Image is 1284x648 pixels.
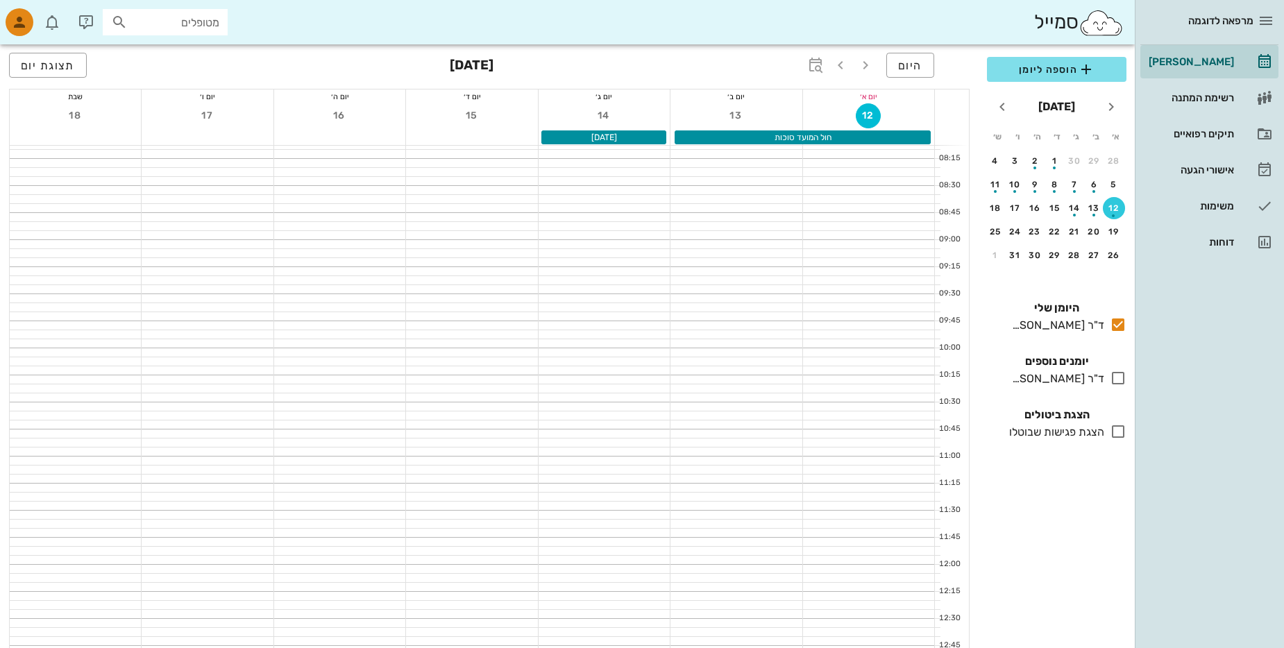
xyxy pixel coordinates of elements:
h3: [DATE] [450,53,493,80]
button: 4 [984,150,1006,172]
button: 12 [1103,197,1125,219]
button: 19 [1103,221,1125,243]
div: 13 [1083,203,1106,213]
div: 12:15 [935,586,963,597]
div: 6 [1083,180,1106,189]
span: 12 [856,110,880,121]
button: 15 [459,103,484,128]
h4: הצגת ביטולים [987,407,1126,423]
div: 11:15 [935,477,963,489]
div: ד"ר [PERSON_NAME] [1006,317,1104,334]
div: 28 [1103,156,1125,166]
button: 3 [1004,150,1027,172]
div: 29 [1083,156,1106,166]
div: 30 [1024,250,1046,260]
button: 9 [1024,173,1046,196]
div: 11 [984,180,1006,189]
h4: היומן שלי [987,300,1126,316]
span: 16 [328,110,353,121]
span: 17 [195,110,220,121]
div: 10:15 [935,369,963,381]
th: א׳ [1107,125,1125,148]
button: 28 [1063,244,1086,266]
span: היום [898,59,922,72]
div: יום ג׳ [539,89,670,103]
button: 17 [195,103,220,128]
button: 22 [1044,221,1066,243]
div: 1 [984,250,1006,260]
div: הצגת פגישות שבוטלו [1004,424,1104,441]
th: ה׳ [1028,125,1046,148]
th: ג׳ [1067,125,1086,148]
button: 29 [1083,150,1106,172]
button: 18 [63,103,88,128]
button: חודש שעבר [1099,94,1124,119]
a: משימות [1140,189,1278,223]
div: 11:45 [935,531,963,543]
div: 5 [1103,180,1125,189]
button: 1 [1044,150,1066,172]
div: 10 [1004,180,1027,189]
span: מרפאה לדוגמה [1188,15,1253,27]
span: [DATE] [591,133,617,142]
div: שבת [10,89,141,103]
div: סמייל [1034,8,1124,37]
a: דוחות [1140,225,1278,259]
button: 24 [1004,221,1027,243]
div: 09:15 [935,261,963,273]
div: רשימת המתנה [1146,92,1234,103]
button: 11 [984,173,1006,196]
th: ש׳ [988,125,1006,148]
div: 12 [1103,203,1125,213]
div: 10:00 [935,342,963,354]
button: חודש הבא [990,94,1015,119]
button: 25 [984,221,1006,243]
div: תיקים רפואיים [1146,128,1234,139]
div: 2 [1024,156,1046,166]
div: 08:15 [935,153,963,164]
button: 31 [1004,244,1027,266]
button: 6 [1083,173,1106,196]
div: 08:45 [935,207,963,219]
div: 4 [984,156,1006,166]
span: הוספה ליומן [998,61,1115,78]
span: חול המועד סוכות [775,133,831,142]
div: 18 [984,203,1006,213]
button: 30 [1024,244,1046,266]
div: 09:45 [935,315,963,327]
span: 14 [591,110,616,121]
button: 2 [1024,150,1046,172]
div: 12:30 [935,613,963,624]
button: הוספה ליומן [987,57,1126,82]
span: 15 [459,110,484,121]
button: 12 [856,103,881,128]
button: היום [886,53,934,78]
button: 8 [1044,173,1066,196]
button: 5 [1103,173,1125,196]
h4: יומנים נוספים [987,353,1126,370]
div: 10:30 [935,396,963,408]
div: 09:00 [935,234,963,246]
div: אישורי הגעה [1146,164,1234,176]
div: 17 [1004,203,1027,213]
a: [PERSON_NAME] [1140,45,1278,78]
div: יום ב׳ [670,89,802,103]
div: 1 [1044,156,1066,166]
div: דוחות [1146,237,1234,248]
div: יום א׳ [803,89,934,103]
div: 27 [1083,250,1106,260]
button: 15 [1044,197,1066,219]
button: 1 [984,244,1006,266]
div: 12:00 [935,559,963,570]
div: ד"ר [PERSON_NAME] [1006,370,1104,387]
button: תצוגת יום [9,53,87,78]
th: ד׳ [1047,125,1065,148]
div: 8 [1044,180,1066,189]
div: 3 [1004,156,1027,166]
button: 10 [1004,173,1027,196]
div: 10:45 [935,423,963,435]
button: 29 [1044,244,1066,266]
button: 14 [591,103,616,128]
button: 16 [1024,197,1046,219]
div: 09:30 [935,288,963,300]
